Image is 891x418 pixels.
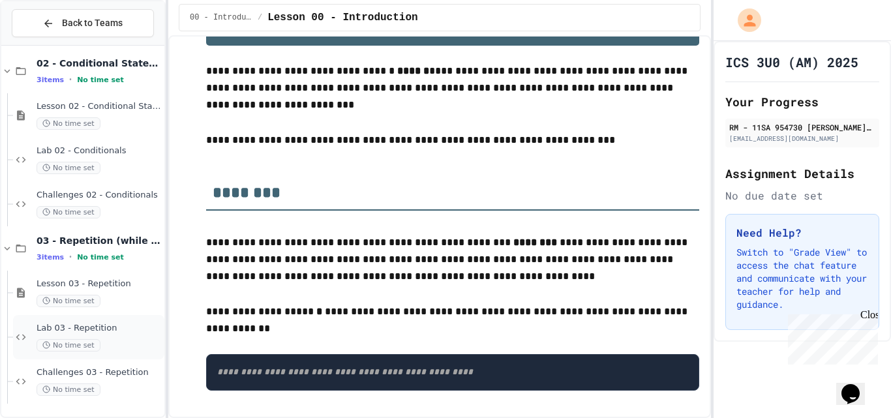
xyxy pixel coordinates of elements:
span: Lesson 03 - Repetition [37,278,162,290]
span: No time set [37,206,100,218]
span: No time set [37,117,100,130]
h3: Need Help? [736,225,868,241]
span: Challenges 02 - Conditionals [37,190,162,201]
span: • [69,74,72,85]
span: Lesson 02 - Conditional Statements (if) [37,101,162,112]
div: Chat with us now!Close [5,5,90,83]
span: 3 items [37,253,64,261]
span: Challenges 03 - Repetition [37,367,162,378]
span: No time set [37,383,100,396]
h2: Your Progress [725,93,879,111]
span: No time set [37,295,100,307]
div: My Account [724,5,764,35]
h2: Assignment Details [725,164,879,183]
span: No time set [37,339,100,351]
span: 02 - Conditional Statements (if) [37,57,162,69]
span: No time set [37,162,100,174]
span: No time set [77,253,124,261]
iframe: chat widget [783,309,878,365]
div: [EMAIL_ADDRESS][DOMAIN_NAME] [729,134,875,143]
span: 3 items [37,76,64,84]
span: Back to Teams [62,16,123,30]
div: RM - 11SA 954730 [PERSON_NAME] SS [729,121,875,133]
p: Switch to "Grade View" to access the chat feature and communicate with your teacher for help and ... [736,246,868,311]
span: 03 - Repetition (while and for) [37,235,162,246]
h1: ICS 3U0 (AM) 2025 [725,53,858,71]
span: No time set [77,76,124,84]
span: Lab 02 - Conditionals [37,145,162,157]
span: Lesson 00 - Introduction [267,10,417,25]
span: 00 - Introduction [190,12,252,23]
span: Lab 03 - Repetition [37,323,162,334]
div: No due date set [725,188,879,203]
span: / [258,12,262,23]
button: Back to Teams [12,9,154,37]
span: • [69,252,72,262]
iframe: chat widget [836,366,878,405]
